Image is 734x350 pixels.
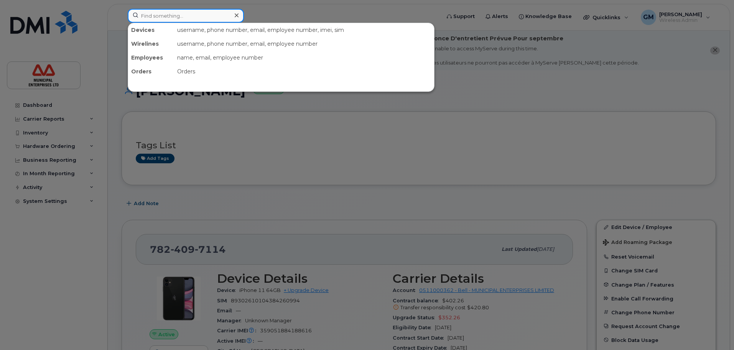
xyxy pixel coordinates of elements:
div: name, email, employee number [174,51,434,65]
div: username, phone number, email, employee number, imei, sim [174,23,434,37]
div: Devices [128,23,174,37]
div: Employees [128,51,174,65]
div: username, phone number, email, employee number [174,37,434,51]
div: Wirelines [128,37,174,51]
div: Orders [174,65,434,78]
div: Orders [128,65,174,78]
